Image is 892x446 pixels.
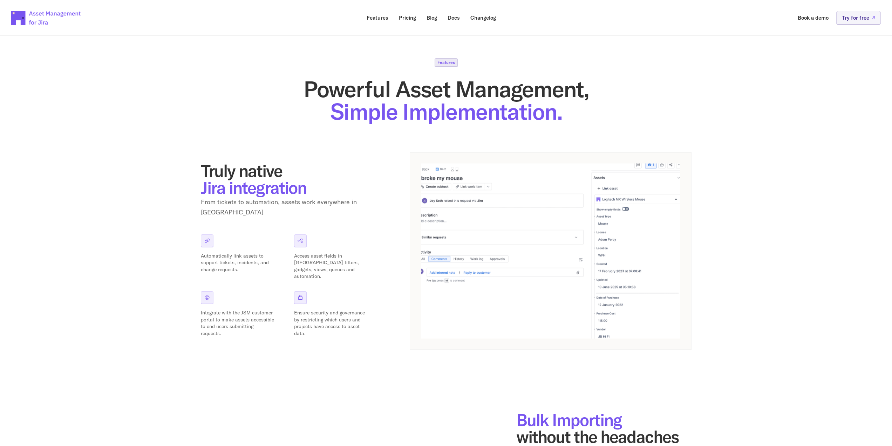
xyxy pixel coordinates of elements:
img: App [421,164,680,339]
a: Features [362,11,393,25]
h1: Powerful Asset Management, [201,78,692,123]
a: Docs [443,11,465,25]
span: Jira integration [201,177,306,198]
a: Blog [422,11,442,25]
span: Bulk Importing [516,409,622,430]
a: Book a demo [793,11,833,25]
p: Pricing [399,15,416,20]
a: Try for free [836,11,881,25]
p: Automatically link assets to support tickets, incidents, and change requests. [201,253,274,273]
p: Docs [448,15,460,20]
p: Try for free [842,15,869,20]
p: Book a demo [798,15,829,20]
p: Features [367,15,388,20]
p: Ensure security and governance by restricting which users and projects have access to asset data. [294,309,368,337]
h2: without the headaches [516,411,692,445]
p: Features [437,60,455,65]
p: Blog [427,15,437,20]
p: Changelog [470,15,496,20]
p: Integrate with the JSM customer portal to make assets accessible to end users submitting requests. [201,309,274,337]
a: Pricing [394,11,421,25]
p: Access asset fields in [GEOGRAPHIC_DATA] filters, gadgets, views, queues and automation. [294,253,368,280]
h2: Truly native [201,162,376,196]
a: Changelog [465,11,501,25]
p: From tickets to automation, assets work everywhere in [GEOGRAPHIC_DATA] [201,197,376,218]
span: Simple Implementation. [330,97,562,126]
